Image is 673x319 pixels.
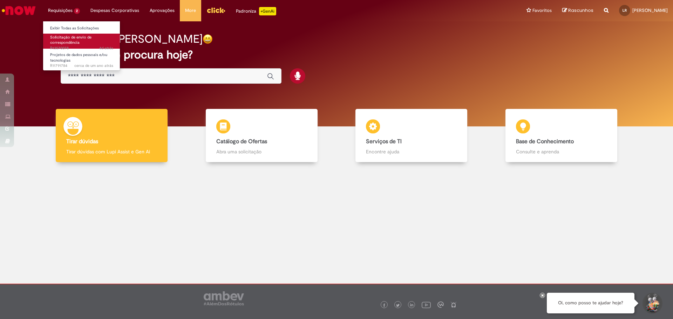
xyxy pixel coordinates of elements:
[48,7,73,14] span: Requisições
[185,7,196,14] span: More
[43,25,120,32] a: Exibir Todas as Solicitações
[50,35,91,46] span: Solicitação de envio de correspondência
[366,148,457,155] p: Encontre ajuda
[366,138,402,145] b: Serviços de TI
[216,148,307,155] p: Abra uma solicitação
[74,8,80,14] span: 2
[74,63,113,68] time: 24/07/2024 11:41:42
[204,291,244,305] img: logo_footer_ambev_rotulo_gray.png
[516,138,574,145] b: Base de Conhecimento
[516,148,607,155] p: Consulte e aprenda
[43,21,120,71] ul: Requisições
[206,5,225,15] img: click_logo_yellow_360x200.png
[396,304,400,307] img: logo_footer_twitter.png
[99,46,113,51] time: 26/09/2025 11:21:42
[641,293,662,314] button: Iniciar Conversa de Suporte
[90,7,139,14] span: Despesas Corporativas
[66,148,157,155] p: Tirar dúvidas com Lupi Assist e Gen Ai
[623,8,627,13] span: LR
[50,46,113,51] span: R13570078
[562,7,593,14] a: Rascunhos
[99,46,113,51] span: 4d atrás
[568,7,593,14] span: Rascunhos
[437,301,444,308] img: logo_footer_workplace.png
[150,7,175,14] span: Aprovações
[37,109,187,162] a: Tirar dúvidas Tirar dúvidas com Lupi Assist e Gen Ai
[74,63,113,68] span: cerca de um ano atrás
[259,7,276,15] p: +GenAi
[382,304,386,307] img: logo_footer_facebook.png
[487,109,637,162] a: Base de Conhecimento Consulte e aprenda
[632,7,668,13] span: [PERSON_NAME]
[61,33,203,45] h2: Boa tarde, [PERSON_NAME]
[450,301,457,308] img: logo_footer_naosei.png
[547,293,634,313] div: Oi, como posso te ajudar hoje?
[43,34,120,49] a: Aberto R13570078 : Solicitação de envio de correspondência
[1,4,37,18] img: ServiceNow
[410,303,414,307] img: logo_footer_linkedin.png
[236,7,276,15] div: Padroniza
[532,7,552,14] span: Favoritos
[50,63,113,69] span: R11791784
[336,109,487,162] a: Serviços de TI Encontre ajuda
[216,138,267,145] b: Catálogo de Ofertas
[43,51,120,66] a: Aberto R11791784 : Projetos de dados pessoais e/ou tecnologias
[50,52,107,63] span: Projetos de dados pessoais e/ou tecnologias
[422,300,431,309] img: logo_footer_youtube.png
[203,34,213,44] img: happy-face.png
[66,138,98,145] b: Tirar dúvidas
[187,109,337,162] a: Catálogo de Ofertas Abra uma solicitação
[61,49,613,61] h2: O que você procura hoje?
